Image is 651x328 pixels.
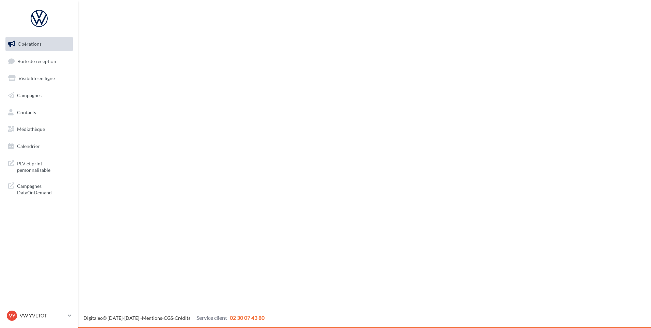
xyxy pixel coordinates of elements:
[20,312,65,319] p: VW YVETOT
[4,139,74,153] a: Calendrier
[18,41,42,47] span: Opérations
[83,315,265,321] span: © [DATE]-[DATE] - - -
[17,181,70,196] span: Campagnes DataOnDemand
[5,309,73,322] a: VY VW YVETOT
[83,315,103,321] a: Digitaleo
[18,75,55,81] span: Visibilité en ligne
[17,92,42,98] span: Campagnes
[17,126,45,132] span: Médiathèque
[4,88,74,103] a: Campagnes
[175,315,190,321] a: Crédits
[4,122,74,136] a: Médiathèque
[17,109,36,115] span: Contacts
[17,143,40,149] span: Calendrier
[4,156,74,176] a: PLV et print personnalisable
[17,159,70,174] span: PLV et print personnalisable
[4,37,74,51] a: Opérations
[4,71,74,86] a: Visibilité en ligne
[4,54,74,69] a: Boîte de réception
[9,312,15,319] span: VY
[142,315,162,321] a: Mentions
[230,314,265,321] span: 02 30 07 43 80
[4,105,74,120] a: Contacts
[4,179,74,199] a: Campagnes DataOnDemand
[164,315,173,321] a: CGS
[17,58,56,64] span: Boîte de réception
[196,314,227,321] span: Service client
